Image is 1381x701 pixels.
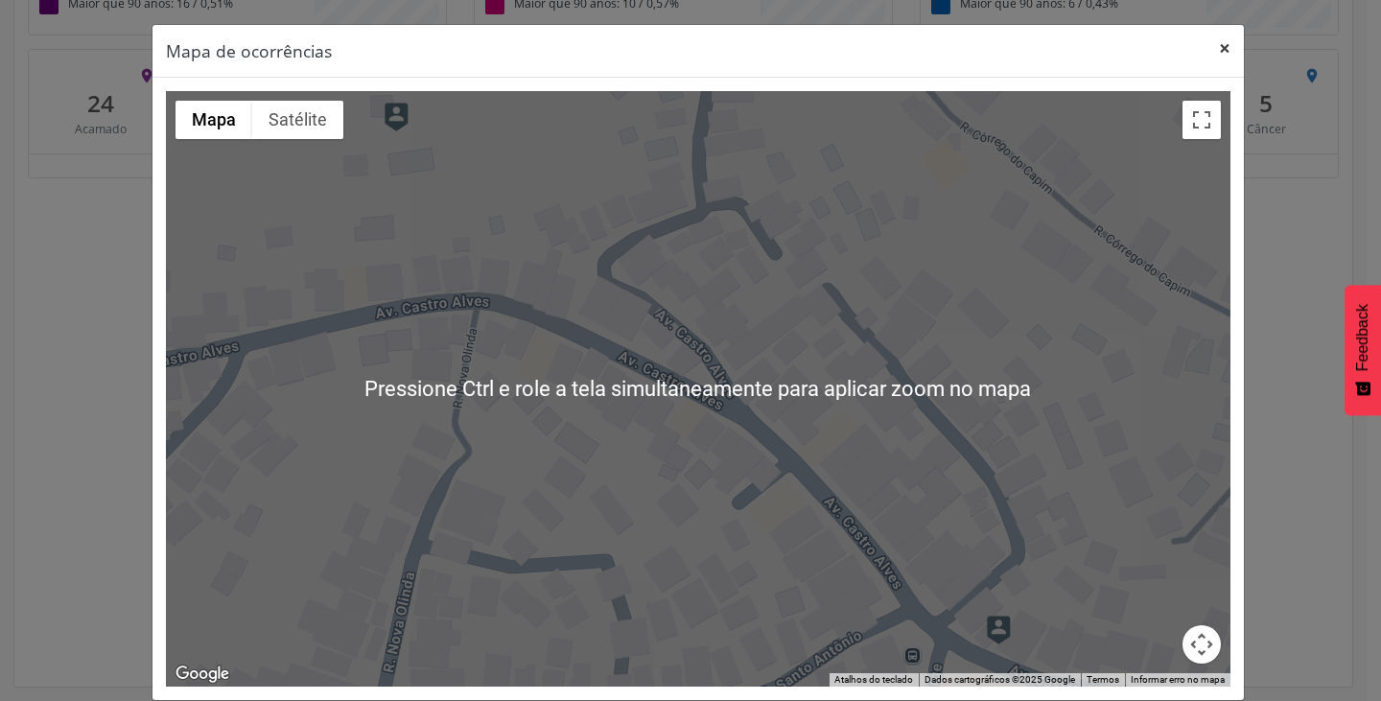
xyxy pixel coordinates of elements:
button: Atalhos do teclado [834,673,913,687]
img: Google [171,662,234,687]
button: Feedback - Mostrar pesquisa [1345,285,1381,415]
button: Mostrar imagens de satélite [252,101,343,139]
a: Termos (abre em uma nova guia) [1087,674,1119,685]
h5: Mapa de ocorrências [166,38,332,63]
button: Controles da câmera no mapa [1182,625,1221,664]
a: Abrir esta área no Google Maps (abre uma nova janela) [171,662,234,687]
a: Informar erro no mapa [1131,674,1225,685]
button: Close [1205,25,1244,72]
span: Feedback [1354,304,1371,371]
button: Mostrar mapa de ruas [176,101,252,139]
span: Dados cartográficos ©2025 Google [925,674,1075,685]
button: Ativar a visualização em tela cheia [1182,101,1221,139]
